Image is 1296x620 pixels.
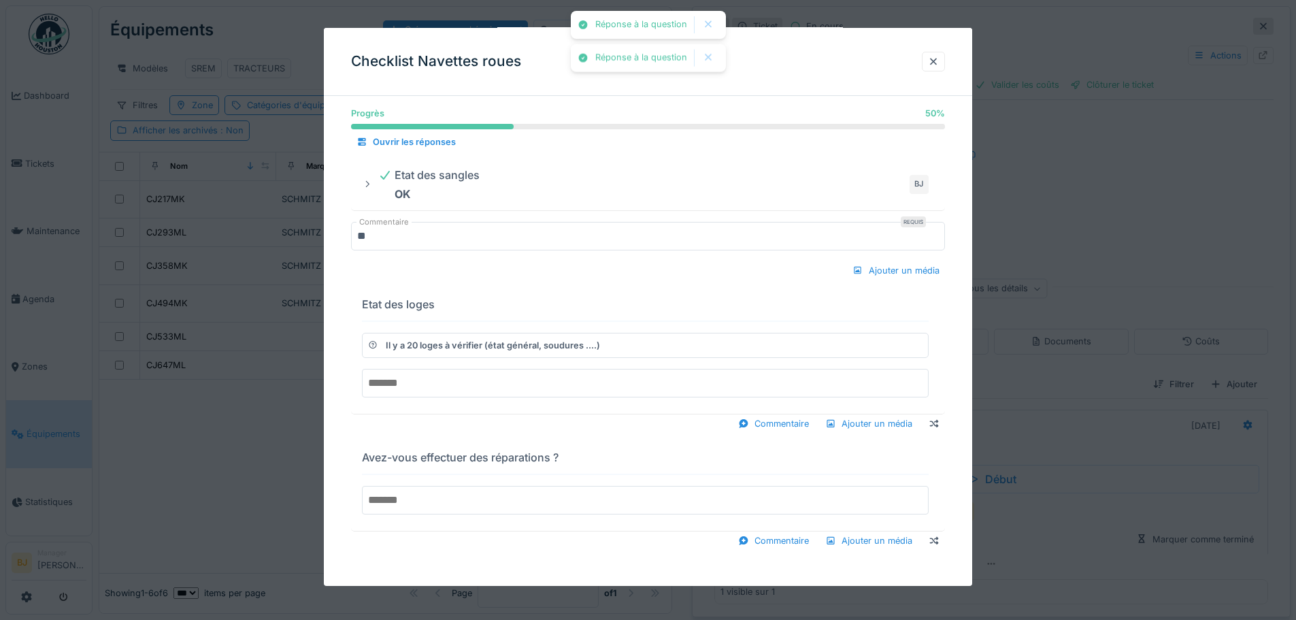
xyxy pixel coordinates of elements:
[901,216,926,227] div: Requis
[910,175,929,194] div: BJ
[356,216,412,228] label: Commentaire
[820,532,918,550] div: Ajouter un média
[351,107,384,120] div: Progrès
[351,53,521,70] h3: Checklist Navettes roues
[733,532,814,550] div: Commentaire
[356,446,940,525] summary: Avez-vous effectuer des réparations ?
[351,133,461,151] div: Ouvrir les réponses
[386,339,600,352] div: Il y a 20 loges à vérifier (état général, soudures ....)
[362,449,559,466] div: Avez-vous effectuer des réparations ?
[378,167,480,202] div: Etat des sangles
[356,164,940,205] summary: Etat des sanglesOKBJ
[395,187,411,201] strong: OK
[925,107,945,120] div: 50 %
[595,52,687,64] div: Réponse à la question
[820,414,918,433] div: Ajouter un média
[847,261,945,280] div: Ajouter un média
[362,296,435,312] div: Etat des loges
[733,414,814,433] div: Commentaire
[351,124,945,129] progress: 50 %
[356,293,940,408] summary: Etat des logesIl y a 20 loges à vérifier (état général, soudures ....)
[595,19,687,31] div: Réponse à la question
